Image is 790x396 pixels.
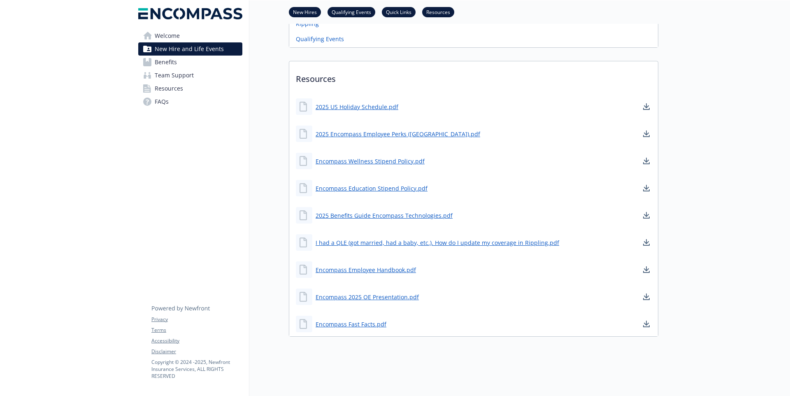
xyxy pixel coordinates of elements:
a: 2025 Benefits Guide Encompass Technologies.pdf [316,211,453,220]
a: 2025 US Holiday Schedule.pdf [316,102,398,111]
span: FAQs [155,95,169,108]
a: Encompass Education Stipend Policy.pdf [316,184,428,193]
a: New Hire and Life Events [138,42,242,56]
a: Privacy [151,316,242,323]
a: I had a QLE (got married, had a baby, etc.). How do I update my coverage in Rippling.pdf [316,238,559,247]
span: Welcome [155,29,180,42]
a: download document [641,102,651,112]
a: download document [641,265,651,275]
a: download document [641,129,651,139]
a: Terms [151,326,242,334]
a: 2025 Encompass Employee Perks ([GEOGRAPHIC_DATA]).pdf [316,130,480,138]
a: download document [641,292,651,302]
a: Qualifying Events [328,8,375,16]
span: New Hire and Life Events [155,42,224,56]
p: Resources [289,61,658,92]
a: Benefits [138,56,242,69]
a: download document [641,156,651,166]
span: Resources [155,82,183,95]
a: Quick Links [382,8,416,16]
a: Encompass Employee Handbook.pdf [316,266,416,274]
span: Team Support [155,69,194,82]
a: New Hires [289,8,321,16]
a: Resources [422,8,454,16]
a: Team Support [138,69,242,82]
a: FAQs [138,95,242,108]
a: Disclaimer [151,348,242,355]
a: download document [641,210,651,220]
span: Benefits [155,56,177,69]
a: download document [641,319,651,329]
a: Encompass Wellness Stipend Policy.pdf [316,157,425,165]
a: Encompass Fast Facts.pdf [316,320,386,328]
a: Qualifying Events [296,35,344,43]
a: Encompass 2025 OE Presentation.pdf [316,293,419,301]
p: Copyright © 2024 - 2025 , Newfront Insurance Services, ALL RIGHTS RESERVED [151,359,242,380]
a: download document [641,183,651,193]
a: Resources [138,82,242,95]
a: Accessibility [151,337,242,345]
a: download document [641,238,651,247]
a: Welcome [138,29,242,42]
